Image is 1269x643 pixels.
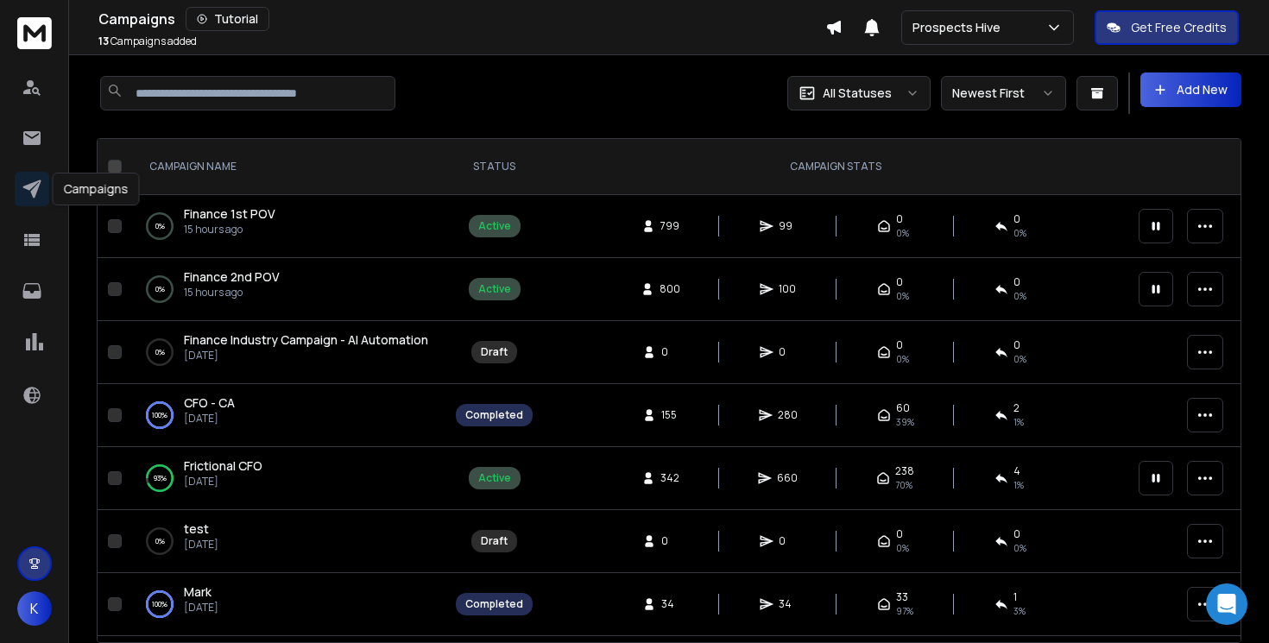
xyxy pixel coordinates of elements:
span: 1 % [1013,478,1024,492]
p: 100 % [152,596,167,613]
th: STATUS [445,139,543,195]
p: [DATE] [184,538,218,552]
td: 0%Finance 1st POV15 hours ago [129,195,445,258]
span: 0 [661,345,679,359]
span: 34 [779,597,796,611]
td: 93%Frictional CFO[DATE] [129,447,445,510]
div: Active [478,219,511,233]
div: Completed [465,408,523,422]
span: 0 [1013,527,1020,541]
a: test [184,520,209,538]
div: Campaigns [98,7,825,31]
p: All Statuses [823,85,892,102]
span: 0 [1013,212,1020,226]
p: [DATE] [184,475,262,489]
td: 100%CFO - CA[DATE] [129,384,445,447]
div: Open Intercom Messenger [1206,583,1247,625]
td: 0%Finance Industry Campaign - AI Automation[DATE] [129,321,445,384]
span: Mark [184,583,211,600]
span: 70 % [895,478,912,492]
td: 0%Finance 2nd POV15 hours ago [129,258,445,321]
span: 0 % [1013,289,1026,303]
p: [DATE] [184,349,428,362]
span: 800 [660,282,680,296]
p: 93 % [154,470,167,487]
span: 0 [779,345,796,359]
span: 660 [777,471,798,485]
span: 1 [1013,590,1017,604]
a: Mark [184,583,211,601]
a: CFO - CA [184,394,235,412]
span: 39 % [896,415,914,429]
p: Prospects Hive [912,19,1007,36]
button: K [17,591,52,626]
div: Draft [481,345,508,359]
button: Newest First [941,76,1066,110]
p: [DATE] [184,601,218,615]
span: 0% [896,352,909,366]
span: 0 % [896,289,909,303]
p: 15 hours ago [184,223,275,236]
span: 3 % [1013,604,1026,618]
td: 0%test[DATE] [129,510,445,573]
span: 0 [896,338,903,352]
div: Draft [481,534,508,548]
span: 13 [98,34,109,48]
p: 0 % [155,217,165,235]
span: 33 [896,590,908,604]
span: 238 [895,464,914,478]
span: 0 [896,275,903,289]
span: 155 [661,408,679,422]
th: CAMPAIGN STATS [543,139,1128,195]
span: 342 [660,471,679,485]
span: 0 % [896,226,909,240]
p: [DATE] [184,412,235,426]
p: 0 % [155,533,165,550]
p: Campaigns added [98,35,197,48]
span: 0 [1013,338,1020,352]
a: Frictional CFO [184,457,262,475]
button: Get Free Credits [1095,10,1239,45]
span: 0% [896,541,909,555]
a: Finance Industry Campaign - AI Automation [184,331,428,349]
button: Add New [1140,72,1241,107]
div: Campaigns [53,173,140,205]
span: Finance 1st POV [184,205,275,222]
p: 15 hours ago [184,286,280,299]
p: 100 % [152,407,167,424]
p: 0 % [155,281,165,298]
span: Finance Industry Campaign - AI Automation [184,331,428,348]
span: 1 % [1013,415,1024,429]
a: Finance 1st POV [184,205,275,223]
div: Active [478,282,511,296]
span: 280 [778,408,798,422]
span: test [184,520,209,537]
span: 2 [1013,401,1020,415]
div: Active [478,471,511,485]
span: Finance 2nd POV [184,268,280,285]
p: 0 % [155,344,165,361]
span: 0 % [1013,226,1026,240]
button: Tutorial [186,7,269,31]
th: CAMPAIGN NAME [129,139,445,195]
span: 0 [661,534,679,548]
span: 0 [896,527,903,541]
span: 0 [896,212,903,226]
span: 97 % [896,604,913,618]
span: CFO - CA [184,394,235,411]
span: 99 [779,219,796,233]
span: 0 [1013,275,1020,289]
div: Completed [465,597,523,611]
span: 0% [1013,541,1026,555]
span: 60 [896,401,910,415]
span: 0 [779,534,796,548]
td: 100%Mark[DATE] [129,573,445,636]
span: 799 [660,219,679,233]
span: 34 [661,597,679,611]
span: 4 [1013,464,1020,478]
span: Frictional CFO [184,457,262,474]
a: Finance 2nd POV [184,268,280,286]
span: 100 [779,282,796,296]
